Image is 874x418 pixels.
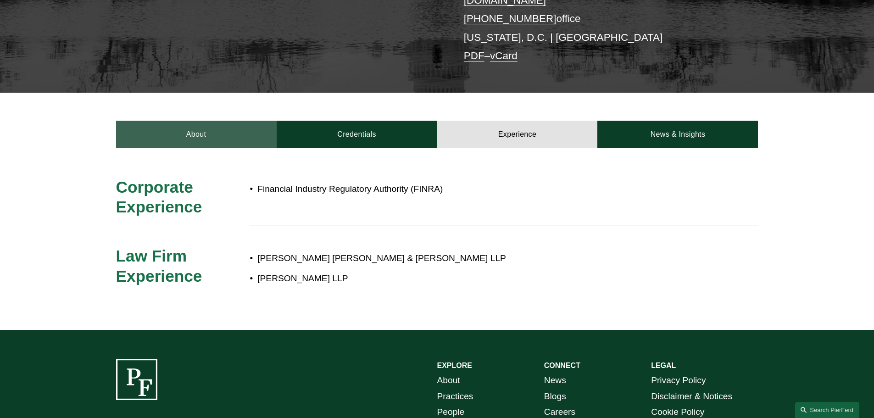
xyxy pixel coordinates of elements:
[544,373,566,389] a: News
[257,181,678,197] p: Financial Industry Regulatory Authority (FINRA)
[795,402,859,418] a: Search this site
[544,389,566,405] a: Blogs
[257,271,678,287] p: [PERSON_NAME] LLP
[437,373,460,389] a: About
[437,389,473,405] a: Practices
[651,362,676,369] strong: LEGAL
[116,178,202,216] span: Corporate Experience
[257,251,678,267] p: [PERSON_NAME] [PERSON_NAME] & [PERSON_NAME] LLP
[116,121,277,148] a: About
[437,362,472,369] strong: EXPLORE
[277,121,437,148] a: Credentials
[597,121,758,148] a: News & Insights
[116,247,202,285] span: Law Firm Experience
[651,389,732,405] a: Disclaimer & Notices
[544,362,580,369] strong: CONNECT
[490,50,518,61] a: vCard
[651,373,706,389] a: Privacy Policy
[464,13,557,24] a: [PHONE_NUMBER]
[437,121,598,148] a: Experience
[464,50,484,61] a: PDF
